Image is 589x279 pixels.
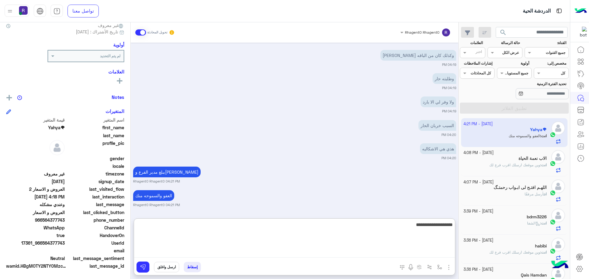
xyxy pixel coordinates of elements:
[6,240,65,246] span: 17361_966564377743
[551,179,565,193] img: defaultAdmin.png
[184,262,201,272] button: إسقاط
[527,221,540,225] span: الشفا
[133,179,180,184] small: Rhagent0 Rhagent0 04:21 PM
[66,124,125,131] span: first_name
[475,49,483,56] div: اختر
[66,240,125,246] span: UserId
[464,179,494,185] small: [DATE] - 4:07 PM
[6,163,65,169] span: null
[460,40,483,46] label: العلامات
[6,69,124,74] h6: العلامات
[523,7,551,15] p: الدردشة الحية
[6,124,65,131] span: Yahya🌪
[66,224,125,231] span: ChannelId
[527,214,547,220] h5: bdrm3226
[6,232,65,239] span: true
[498,81,566,87] label: تحديد الفترة الزمنية
[6,201,65,208] span: وعندي مشكله
[550,248,556,254] img: WhatsApp
[66,209,125,216] span: last_clicked_button
[464,267,493,273] small: [DATE] - 3:36 PM
[544,192,547,196] span: انت
[550,160,556,167] img: WhatsApp
[112,94,124,100] h6: Notes
[442,62,456,67] small: 04:19 PM
[414,262,425,272] button: create order
[441,132,456,137] small: 04:20 PM
[66,186,125,192] span: last_visited_flow
[518,156,547,161] h5: الاب نعمة الحياة
[494,185,547,190] h5: اللهـم افتـح لى ابـواب رحمتـگ
[6,247,65,254] span: null
[464,209,493,214] small: [DATE] - 3:39 PM
[133,167,201,177] p: 10/10/2025, 4:21 PM
[540,250,547,254] b: :
[19,6,28,15] img: userImage
[6,263,67,269] span: wamid.HBgMOTY2NTY0Mzc3NzQzFQIAEhgUM0E0ODY4RkUwRUI4Mjk5QzJEQzMA
[442,109,456,114] small: 04:19 PM
[6,255,65,262] span: 0
[51,5,63,17] a: tab
[133,202,180,207] small: Rhagent0 Rhagent0 04:21 PM
[6,171,65,177] span: غير معروف
[6,155,65,162] span: null
[66,140,125,154] span: profile_pic
[541,163,547,167] span: انت
[140,264,146,270] img: send message
[407,264,414,271] img: send voice note
[551,209,565,222] img: defaultAdmin.png
[133,190,174,201] p: 10/10/2025, 4:21 PM
[106,108,124,114] h6: المتغيرات
[66,178,125,185] span: signup_date
[66,117,125,123] span: اسم المتغير
[17,95,22,100] img: notes
[489,163,540,167] span: وين موقعك ارسلك اقرب فرع لك
[67,5,99,17] a: تواصل معنا
[6,7,14,15] img: profile
[540,221,547,225] b: :
[49,140,65,155] img: defaultAdmin.png
[460,61,492,66] label: إشارات الملاحظات
[66,247,125,254] span: email
[417,265,422,270] img: create order
[496,27,511,40] button: search
[418,120,456,131] p: 10/10/2025, 4:20 PM
[37,8,44,15] img: tab
[400,265,405,270] img: make a call
[498,61,529,66] label: أولوية
[405,30,439,35] span: Rhagent0 Rhagent0
[66,163,125,169] span: locale
[525,40,567,46] label: القناة:
[441,156,456,160] small: 04:20 PM
[66,201,125,208] span: last_message
[76,28,118,35] span: تاريخ الأشتراك : [DATE]
[551,150,565,164] img: defaultAdmin.png
[6,224,65,231] span: 2
[98,22,124,28] span: غير معروف
[535,61,566,66] label: مخصص إلى:
[6,194,65,200] span: 2025-10-10T13:18:26.8912071Z
[6,117,65,123] span: قيمة المتغير
[66,171,125,177] span: timezone
[147,30,167,35] small: تحويل المحادثة
[53,8,60,15] img: tab
[435,262,445,272] button: select flow
[549,254,571,276] img: hulul-logo.png
[550,219,556,225] img: WhatsApp
[575,5,587,17] img: Logo
[6,186,65,192] span: العروض و الاسعار 2
[69,263,124,269] span: last_message_id
[420,143,456,154] p: 10/10/2025, 4:20 PM
[445,264,452,271] img: send attachment
[427,265,432,270] img: Trigger scenario
[541,250,547,254] span: انت
[6,178,65,185] span: 2025-10-10T12:54:05.295Z
[66,232,125,239] span: HandoverOn
[66,217,125,223] span: phone_number
[66,255,125,262] span: last_message_sentiment
[535,243,547,249] h5: habibi
[6,217,65,223] span: 966564377743
[421,96,456,107] p: 10/10/2025, 4:19 PM
[425,262,435,272] button: Trigger scenario
[113,42,124,47] h6: أولوية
